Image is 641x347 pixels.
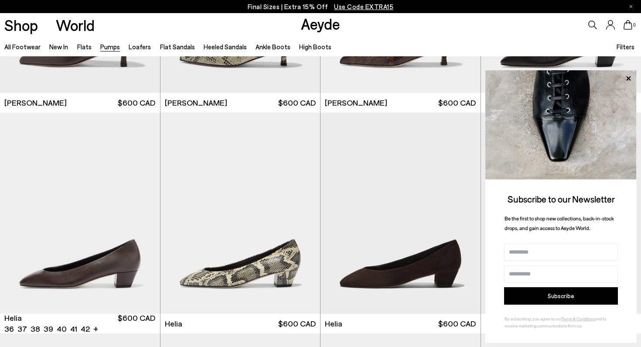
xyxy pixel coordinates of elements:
[632,23,637,27] span: 0
[77,43,92,51] a: Flats
[44,323,53,334] li: 39
[31,323,40,334] li: 38
[118,97,155,108] span: $600 CAD
[438,318,476,329] span: $600 CAD
[505,316,561,321] span: By subscribing, you agree to our
[4,323,87,334] ul: variant
[118,313,155,334] span: $600 CAD
[204,43,247,51] a: Heeled Sandals
[320,113,481,314] img: Helia Suede Low-Cut Pumps
[278,97,316,108] span: $600 CAD
[248,1,394,12] p: Final Sizes | Extra 15% Off
[160,113,320,314] img: Helia Low-Cut Pumps
[504,287,618,305] button: Subscribe
[505,215,614,231] span: Be the first to shop new collections, back-in-stock drops, and gain access to Aeyde World.
[4,43,41,51] a: All Footwear
[256,43,290,51] a: Ankle Boots
[624,20,632,30] a: 0
[4,323,14,334] li: 36
[160,43,195,51] a: Flat Sandals
[165,318,182,329] span: Helia
[301,14,340,33] a: Aeyde
[320,314,481,333] a: Helia $600 CAD
[4,97,67,108] span: [PERSON_NAME]
[508,193,615,204] span: Subscribe to our Newsletter
[49,43,68,51] a: New In
[4,313,22,323] span: Helia
[485,70,637,179] img: ca3f721fb6ff708a270709c41d776025.jpg
[320,93,481,113] a: [PERSON_NAME] $600 CAD
[17,323,27,334] li: 37
[334,3,393,10] span: Navigate to /collections/ss25-final-sizes
[325,97,387,108] span: [PERSON_NAME]
[278,318,316,329] span: $600 CAD
[160,314,320,333] a: Helia $600 CAD
[299,43,331,51] a: High Boots
[70,323,77,334] li: 41
[81,323,90,334] li: 42
[56,17,95,33] a: World
[325,318,342,329] span: Helia
[57,323,67,334] li: 40
[561,316,595,321] a: Terms & Conditions
[93,323,98,334] li: +
[617,43,634,51] span: Filters
[4,17,38,33] a: Shop
[165,97,227,108] span: [PERSON_NAME]
[160,93,320,113] a: [PERSON_NAME] $600 CAD
[129,43,151,51] a: Loafers
[100,43,120,51] a: Pumps
[438,97,476,108] span: $600 CAD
